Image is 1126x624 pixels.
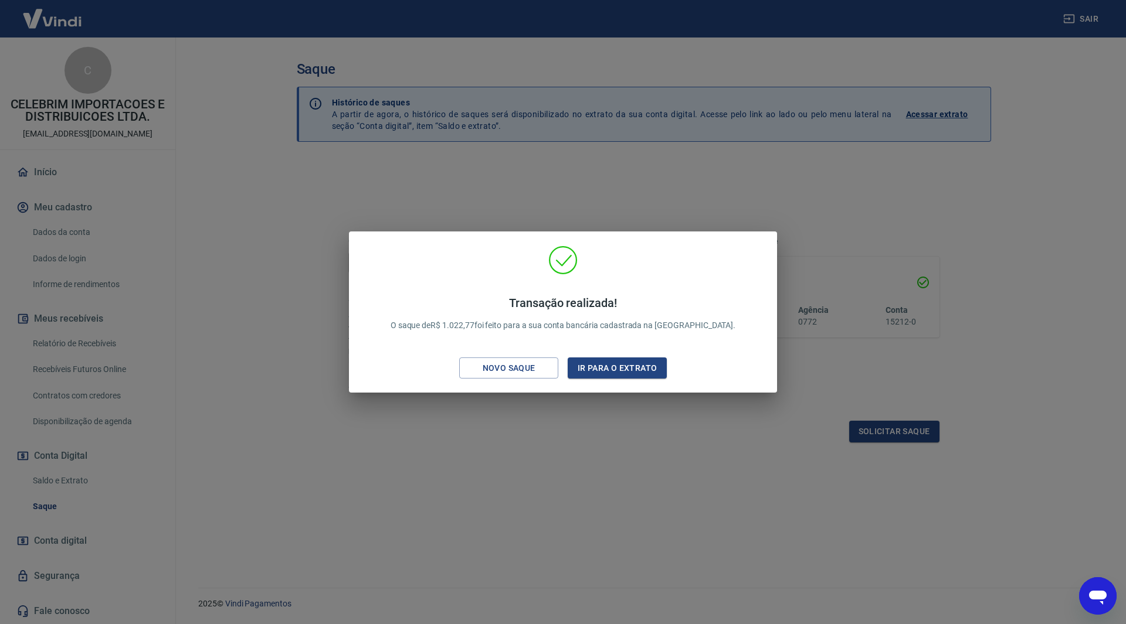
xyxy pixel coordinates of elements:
iframe: Botão para abrir a janela de mensagens [1079,577,1117,615]
button: Ir para o extrato [568,357,667,379]
div: Novo saque [469,361,550,376]
h4: Transação realizada! [391,296,736,310]
p: O saque de R$ 1.022,77 foi feito para a sua conta bancária cadastrada na [GEOGRAPHIC_DATA]. [391,296,736,332]
button: Novo saque [459,357,558,379]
